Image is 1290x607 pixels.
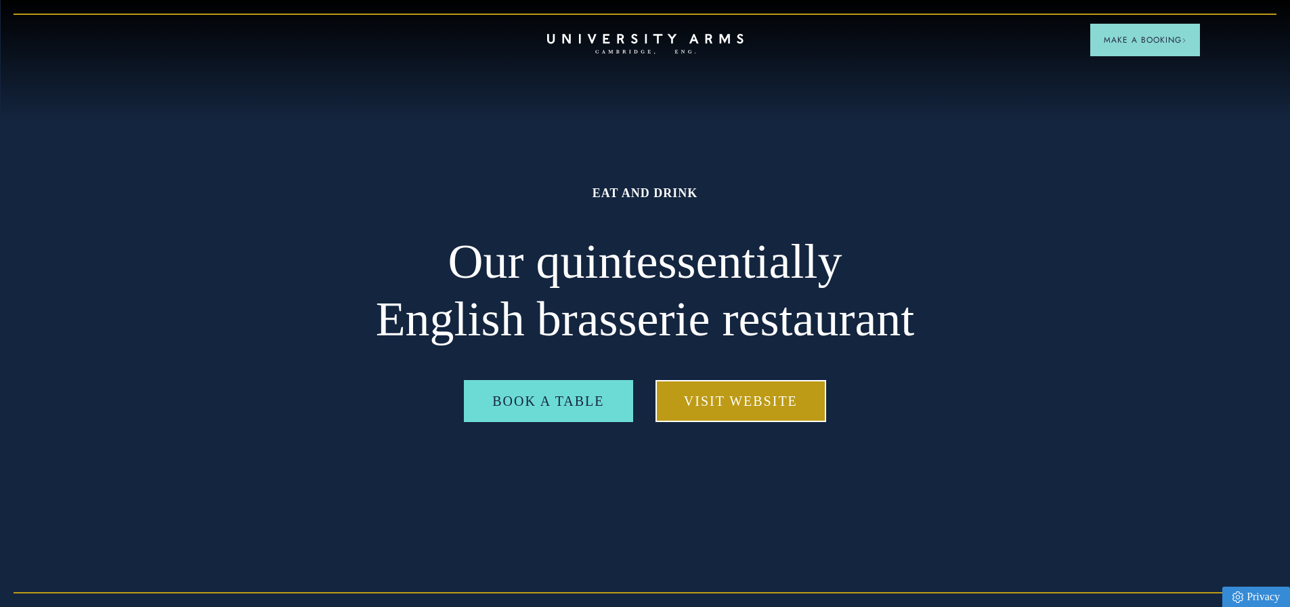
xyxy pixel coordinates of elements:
img: Privacy [1232,591,1243,603]
h1: Eat and drink [374,185,916,201]
a: Home [547,34,744,55]
a: Visit Website [655,380,826,422]
span: Make a Booking [1104,34,1186,46]
img: Arrow icon [1182,38,1186,43]
button: Make a BookingArrow icon [1090,24,1200,56]
a: Privacy [1222,587,1290,607]
a: Book a table [464,380,632,422]
h2: Our quintessentially English brasserie restaurant [374,233,916,349]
